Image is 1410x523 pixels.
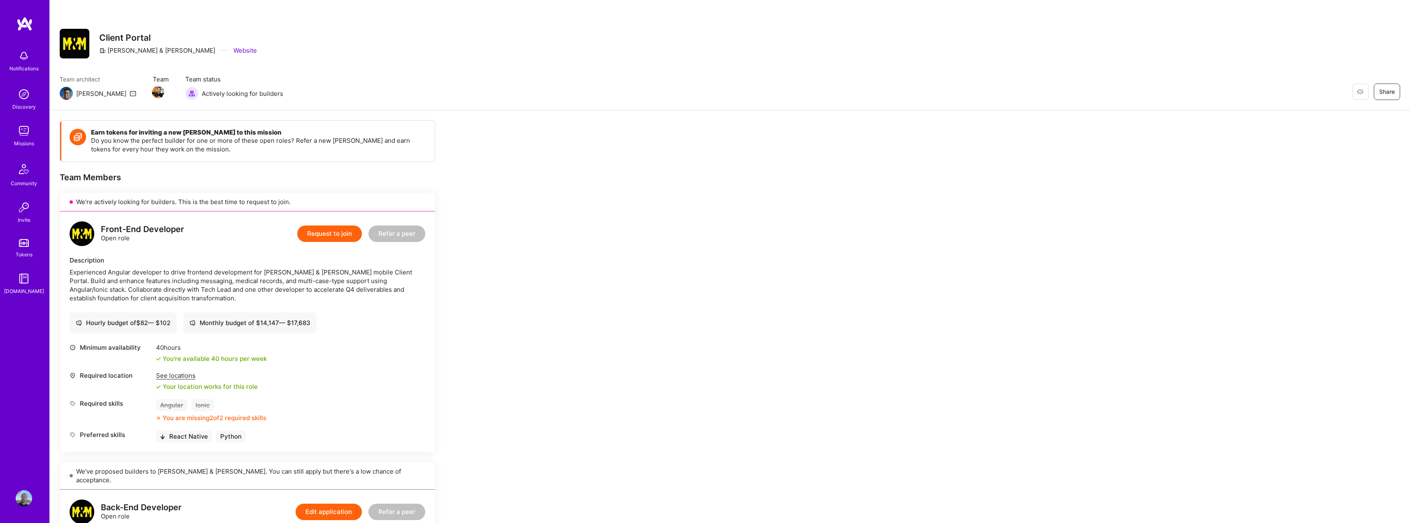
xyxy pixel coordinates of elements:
a: Team Member Avatar [153,85,163,99]
div: Description [70,256,425,265]
img: User Avatar [16,490,32,507]
div: Front-End Developer [101,225,184,234]
span: Actively looking for builders [202,89,283,98]
a: Website [232,46,257,55]
div: [DOMAIN_NAME] [4,287,44,295]
div: React Native [156,430,212,442]
img: discovery [16,86,32,102]
img: teamwork [16,123,32,139]
img: bell [16,48,32,64]
div: We’re actively looking for builders. This is the best time to request to join. [60,193,435,212]
div: Preferred skills [70,430,152,439]
i: icon Cash [76,320,82,326]
i: icon Mail [130,90,136,97]
i: icon CompanyGray [99,47,106,54]
i: icon Check [156,356,161,361]
h3: Client Portal [99,33,257,43]
i: icon CloseOrange [156,416,161,421]
i: icon Cash [189,320,196,326]
div: You're available 40 hours per week [156,354,267,363]
img: Community [14,159,34,179]
div: We've proposed builders to [PERSON_NAME] & [PERSON_NAME]. You can still apply but there's a low c... [60,462,435,490]
div: Angular [156,399,187,411]
button: Edit application [296,504,362,520]
button: Share [1374,84,1400,100]
div: Python [216,430,246,442]
div: Team Members [60,172,435,183]
img: Token icon [70,129,86,145]
img: Team Member Avatar [152,86,164,98]
img: logo [70,221,94,246]
p: Do you know the perfect builder for one or more of these open roles? Refer a new [PERSON_NAME] an... [91,136,426,153]
div: [PERSON_NAME] & [PERSON_NAME] [99,46,215,55]
div: Back-End Developer [101,503,182,512]
div: See locations [156,371,258,380]
span: Team architect [60,75,136,84]
button: Refer a peer [368,504,425,520]
span: Team status [185,75,283,84]
img: guide book [16,270,32,287]
div: 40 hours [156,343,267,352]
div: [PERSON_NAME] [76,89,126,98]
i: icon Tag [70,432,76,438]
div: Open role [101,225,184,242]
button: Request to join [297,225,362,242]
div: Community [11,179,37,188]
img: Actively looking for builders [185,87,198,100]
button: Refer a peer [368,225,425,242]
div: Required skills [70,399,152,408]
img: Invite [16,199,32,216]
img: Team Architect [60,87,73,100]
i: icon Clock [70,344,76,351]
span: Team [153,75,169,84]
div: Required location [70,371,152,380]
i: icon BlackArrowDown [160,435,165,439]
i: icon Tag [70,400,76,407]
h4: Earn tokens for inviting a new [PERSON_NAME] to this mission [91,129,426,136]
div: Your location works for this role [156,382,258,391]
div: Discovery [12,102,36,111]
span: Share [1379,88,1395,96]
div: Hourly budget of $ 82 — $ 102 [76,318,170,327]
div: Minimum availability [70,343,152,352]
div: Missions [14,139,34,148]
img: Company Logo [60,29,89,58]
img: tokens [19,239,29,247]
div: Open role [101,503,182,521]
div: Experienced Angular developer to drive frontend development for [PERSON_NAME] & [PERSON_NAME] mob... [70,268,425,302]
div: Ionic [191,399,214,411]
i: icon Location [70,372,76,379]
a: User Avatar [14,490,34,507]
i: icon EyeClosed [1357,88,1363,95]
i: icon Check [156,384,161,389]
img: logo [16,16,33,31]
div: You are missing 2 of 2 required skills [163,414,266,422]
div: Tokens [16,250,33,259]
div: Invite [18,216,30,224]
div: Monthly budget of $ 14,147 — $ 17,683 [189,318,310,327]
div: Notifications [9,64,39,73]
